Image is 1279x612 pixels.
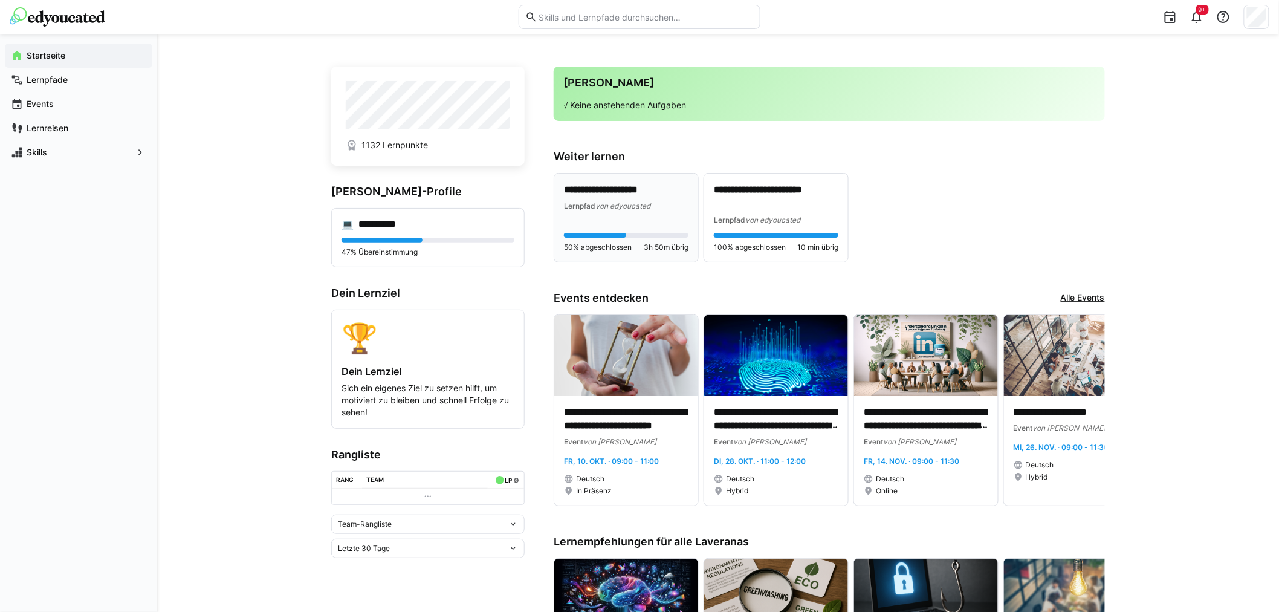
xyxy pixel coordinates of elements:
[583,437,656,446] span: von [PERSON_NAME]
[726,486,748,496] span: Hybrid
[331,448,525,461] h3: Rangliste
[576,474,604,484] span: Deutsch
[564,457,659,466] span: Fr, 10. Okt. · 09:00 - 11:00
[554,315,698,396] img: image
[338,544,390,553] span: Letzte 30 Tage
[537,11,754,22] input: Skills und Lernpfade durchsuchen…
[1033,423,1106,432] span: von [PERSON_NAME]
[361,139,428,151] span: 1132 Lernpunkte
[1199,6,1206,13] span: 9+
[745,215,800,224] span: von edyoucated
[342,247,514,257] p: 47% Übereinstimmung
[331,287,525,300] h3: Dein Lernziel
[714,243,786,252] span: 100% abgeschlossen
[554,291,649,305] h3: Events entdecken
[864,437,883,446] span: Event
[505,477,512,484] div: LP
[342,218,354,230] div: 💻️
[554,535,1105,549] h3: Lernempfehlungen für alle Laveranas
[1061,291,1105,305] a: Alle Events
[554,150,1105,163] h3: Weiter lernen
[331,185,525,198] h3: [PERSON_NAME]-Profile
[342,382,514,418] p: Sich ein eigenes Ziel zu setzen hilft, um motiviert zu bleiben und schnell Erfolge zu sehen!
[714,215,745,224] span: Lernpfad
[714,437,733,446] span: Event
[342,320,514,356] div: 🏆
[563,76,1095,90] h3: [PERSON_NAME]
[1014,423,1033,432] span: Event
[1026,472,1048,482] span: Hybrid
[564,243,632,252] span: 50% abgeschlossen
[864,457,959,466] span: Fr, 14. Nov. · 09:00 - 11:30
[714,457,806,466] span: Di, 28. Okt. · 11:00 - 12:00
[337,476,354,483] div: Rang
[367,476,384,483] div: Team
[1004,315,1148,396] img: image
[563,99,1095,111] p: √ Keine anstehenden Aufgaben
[797,243,838,252] span: 10 min übrig
[876,486,898,496] span: Online
[733,437,806,446] span: von [PERSON_NAME]
[876,474,904,484] span: Deutsch
[514,474,519,484] a: ø
[726,474,754,484] span: Deutsch
[576,486,612,496] span: In Präsenz
[338,519,392,529] span: Team-Rangliste
[1026,460,1054,470] span: Deutsch
[854,315,998,396] img: image
[595,201,650,210] span: von edyoucated
[342,365,514,377] h4: Dein Lernziel
[564,201,595,210] span: Lernpfad
[1014,443,1109,452] span: Mi, 26. Nov. · 09:00 - 11:30
[704,315,848,396] img: image
[883,437,956,446] span: von [PERSON_NAME]
[564,437,583,446] span: Event
[644,243,688,252] span: 3h 50m übrig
